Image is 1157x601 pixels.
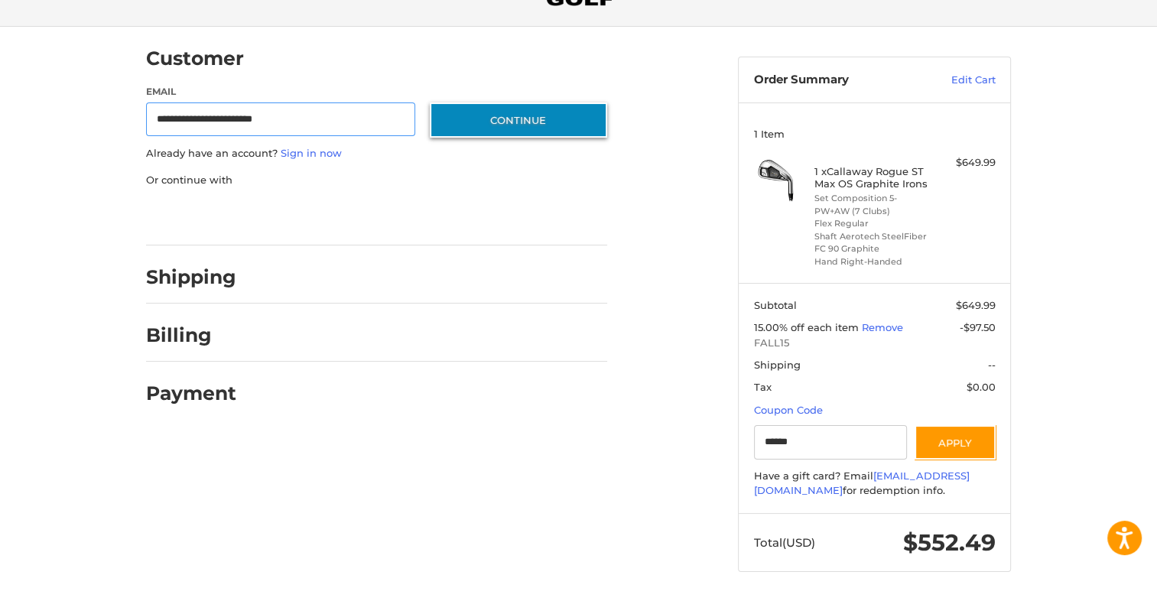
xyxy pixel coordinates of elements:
[146,323,236,347] h2: Billing
[814,192,931,217] li: Set Composition 5-PW+AW (7 Clubs)
[814,217,931,230] li: Flex Regular
[146,173,607,188] p: Or continue with
[903,528,996,557] span: $552.49
[146,85,415,99] label: Email
[754,404,823,416] a: Coupon Code
[814,165,931,190] h4: 1 x Callaway Rogue ST Max OS Graphite Irons
[754,336,996,351] span: FALL15
[754,535,815,550] span: Total (USD)
[754,381,772,393] span: Tax
[754,425,908,460] input: Gift Certificate or Coupon Code
[754,128,996,140] h3: 1 Item
[754,299,797,311] span: Subtotal
[814,255,931,268] li: Hand Right-Handed
[956,299,996,311] span: $649.99
[862,321,903,333] a: Remove
[146,47,244,70] h2: Customer
[967,381,996,393] span: $0.00
[814,230,931,255] li: Shaft Aerotech SteelFiber FC 90 Graphite
[281,147,342,159] a: Sign in now
[988,359,996,371] span: --
[935,155,996,171] div: $649.99
[146,382,236,405] h2: Payment
[918,73,996,88] a: Edit Cart
[401,203,515,230] iframe: PayPal-venmo
[754,469,996,499] div: Have a gift card? Email for redemption info.
[271,203,385,230] iframe: PayPal-paylater
[960,321,996,333] span: -$97.50
[430,102,607,138] button: Continue
[146,265,236,289] h2: Shipping
[915,425,996,460] button: Apply
[754,321,862,333] span: 15.00% off each item
[754,73,918,88] h3: Order Summary
[754,359,801,371] span: Shipping
[141,203,256,230] iframe: PayPal-paypal
[146,146,607,161] p: Already have an account?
